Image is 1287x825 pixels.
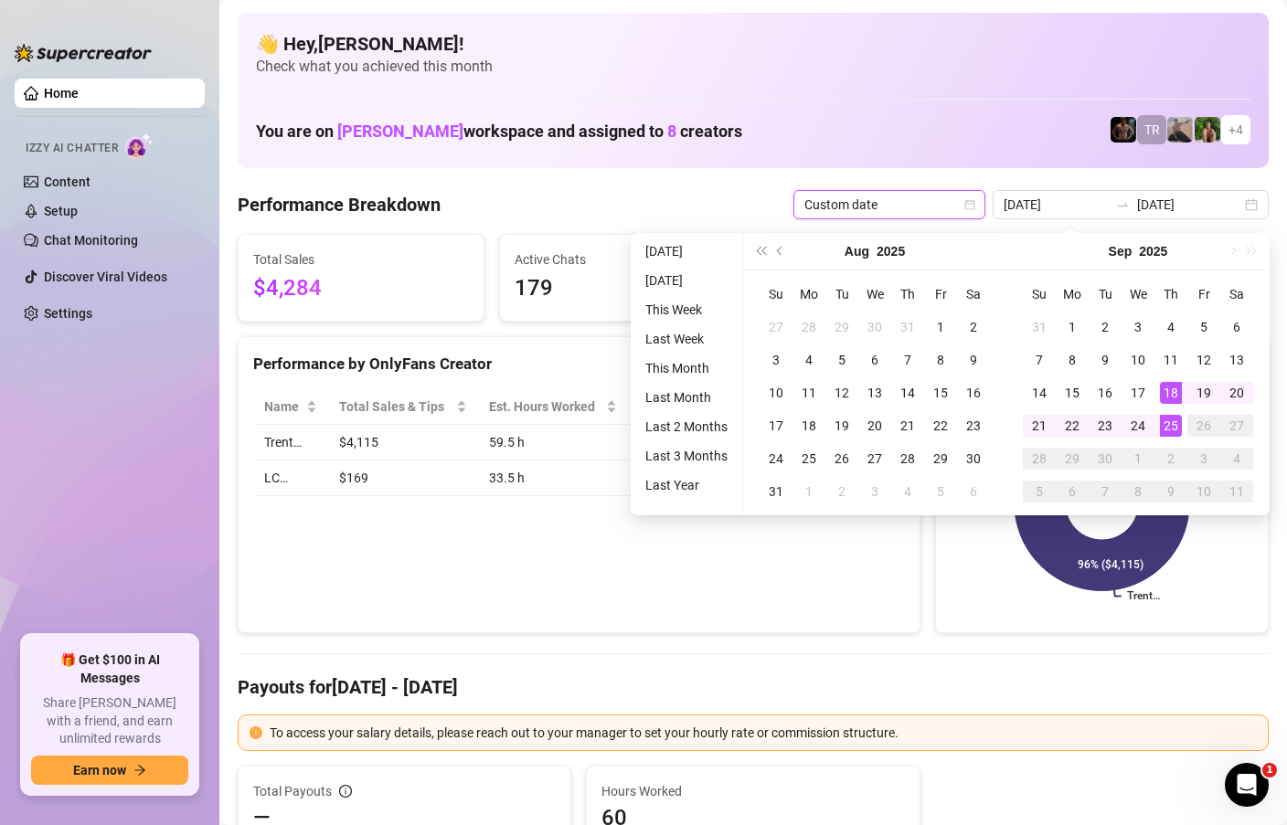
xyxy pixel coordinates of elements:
span: swap-right [1115,197,1130,212]
div: 1 [930,316,952,338]
span: 179 [515,271,730,306]
div: 2 [1094,316,1116,338]
td: 2025-07-29 [825,311,858,344]
div: 4 [1226,448,1248,470]
div: 11 [1160,349,1182,371]
th: Su [1023,278,1056,311]
div: 26 [831,448,853,470]
div: 13 [864,382,886,404]
div: 24 [1127,415,1149,437]
td: 2025-09-28 [1023,442,1056,475]
div: 4 [798,349,820,371]
div: 31 [897,316,919,338]
td: 2025-08-31 [1023,311,1056,344]
div: Performance by OnlyFans Creator [253,352,905,376]
td: 2025-09-11 [1154,344,1187,376]
div: 4 [897,481,919,502]
td: 2025-08-01 [924,311,957,344]
td: 2025-07-30 [858,311,891,344]
td: 2025-08-12 [825,376,858,409]
td: 2025-09-05 [924,475,957,508]
td: 2025-07-28 [792,311,825,344]
div: 12 [831,382,853,404]
td: 2025-08-24 [760,442,792,475]
div: 5 [1028,481,1050,502]
div: 16 [1094,382,1116,404]
td: 2025-08-17 [760,409,792,442]
td: 2025-08-10 [760,376,792,409]
div: 5 [1193,316,1215,338]
td: 2025-09-05 [1187,311,1220,344]
td: 2025-10-05 [1023,475,1056,508]
div: 6 [1061,481,1083,502]
td: 2025-08-30 [957,442,990,475]
h4: 👋 Hey, [PERSON_NAME] ! [256,31,1250,57]
td: 2025-08-11 [792,376,825,409]
img: logo-BBDzfeDw.svg [15,44,152,62]
div: 27 [1226,415,1248,437]
h4: Payouts for [DATE] - [DATE] [238,674,1269,700]
div: 8 [1127,481,1149,502]
div: 1 [798,481,820,502]
td: 2025-08-31 [760,475,792,508]
div: 21 [1028,415,1050,437]
div: 31 [1028,316,1050,338]
td: 2025-08-07 [891,344,924,376]
td: 2025-09-04 [1154,311,1187,344]
th: Tu [1089,278,1122,311]
td: 2025-08-15 [924,376,957,409]
td: 2025-09-09 [1089,344,1122,376]
div: 22 [930,415,952,437]
td: 2025-09-02 [1089,311,1122,344]
td: $169 [328,460,477,496]
span: Custom date [804,191,974,218]
td: LC… [253,460,328,496]
a: Settings [44,306,92,321]
td: 2025-08-23 [957,409,990,442]
div: 21 [897,415,919,437]
td: 2025-07-27 [760,311,792,344]
span: Total Sales & Tips [339,397,452,417]
div: 30 [963,448,984,470]
a: Chat Monitoring [44,233,138,248]
img: Trent [1111,117,1136,143]
th: We [858,278,891,311]
td: 2025-09-20 [1220,376,1253,409]
span: Name [264,397,303,417]
td: 2025-10-04 [1220,442,1253,475]
td: 2025-09-26 [1187,409,1220,442]
span: Earn now [73,763,126,777]
td: 2025-09-15 [1056,376,1089,409]
div: 10 [1193,481,1215,502]
div: 30 [864,316,886,338]
li: This Week [638,299,735,321]
td: 2025-08-22 [924,409,957,442]
td: 2025-09-06 [1220,311,1253,344]
th: Fr [924,278,957,311]
div: 27 [765,316,787,338]
li: [DATE] [638,270,735,291]
text: Trent… [1127,590,1160,603]
td: $4,115 [328,425,477,460]
div: 19 [1193,382,1215,404]
div: 10 [1127,349,1149,371]
div: 7 [897,349,919,371]
div: 23 [963,415,984,437]
td: 2025-08-20 [858,409,891,442]
td: 2025-09-27 [1220,409,1253,442]
div: 18 [798,415,820,437]
td: 2025-09-02 [825,475,858,508]
span: $4,284 [253,271,469,306]
a: Content [44,175,90,189]
th: Th [891,278,924,311]
li: Last 2 Months [638,416,735,438]
td: 2025-07-31 [891,311,924,344]
td: 2025-09-24 [1122,409,1154,442]
div: 2 [1160,448,1182,470]
div: 28 [798,316,820,338]
div: 3 [1127,316,1149,338]
td: 2025-09-19 [1187,376,1220,409]
span: exclamation-circle [250,726,262,739]
div: 7 [1094,481,1116,502]
img: LC [1167,117,1193,143]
